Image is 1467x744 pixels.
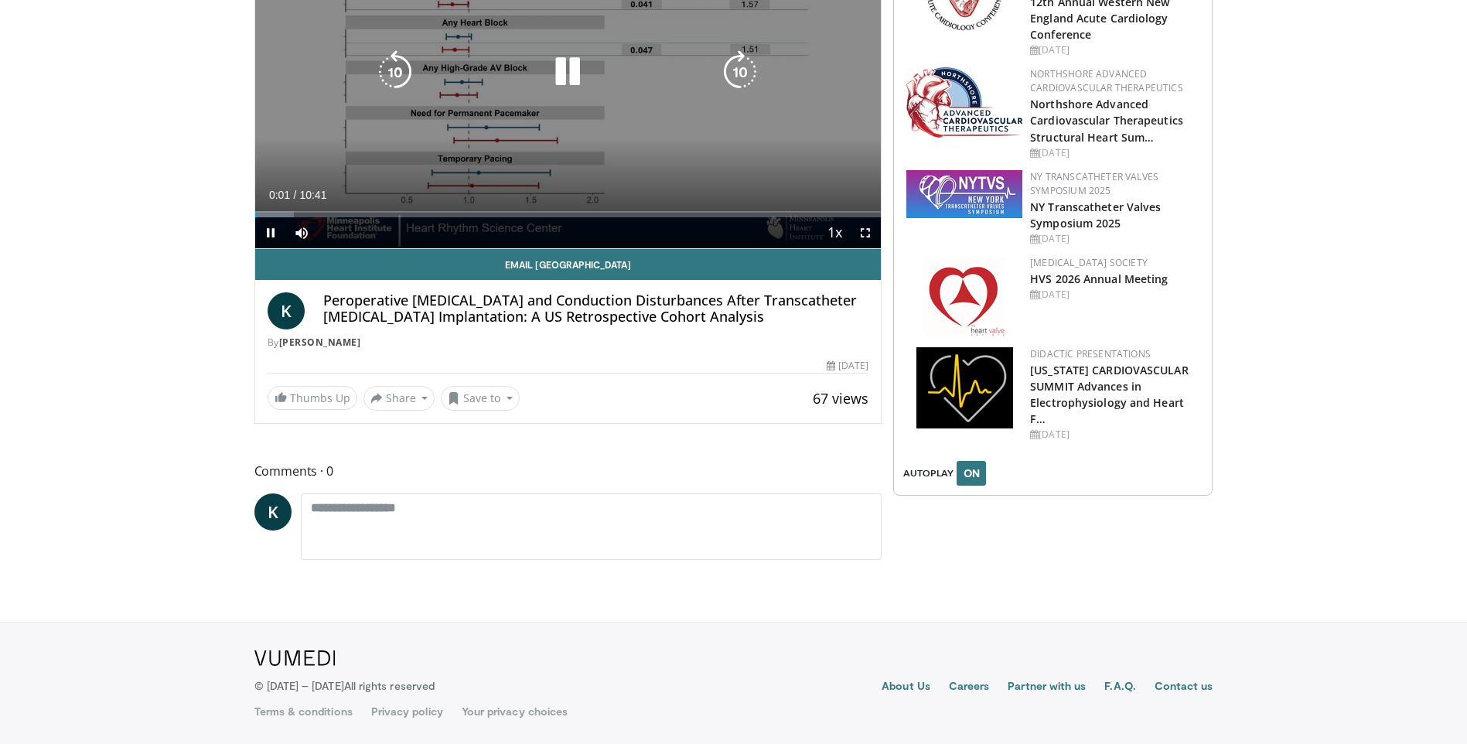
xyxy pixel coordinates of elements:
[1155,678,1213,697] a: Contact us
[255,211,882,217] div: Progress Bar
[906,67,1022,138] img: 45d48ad7-5dc9-4e2c-badc-8ed7b7f471c1.jpg.150x105_q85_autocrop_double_scale_upscale_version-0.2.jpg
[294,189,297,201] span: /
[903,466,954,480] span: AUTOPLAY
[254,493,292,531] a: K
[269,189,290,201] span: 0:01
[1030,43,1199,57] div: [DATE]
[1030,146,1199,160] div: [DATE]
[268,292,305,329] a: K
[363,386,435,411] button: Share
[1030,271,1168,286] a: HVS 2026 Annual Meeting
[1030,347,1199,361] div: Didactic Presentations
[462,704,568,719] a: Your privacy choices
[254,678,435,694] p: © [DATE] – [DATE]
[924,256,1005,337] img: 0148279c-cbd4-41ce-850e-155379fed24c.png.150x105_q85_autocrop_double_scale_upscale_version-0.2.png
[1030,256,1148,269] a: [MEDICAL_DATA] Society
[1030,288,1199,302] div: [DATE]
[813,389,868,408] span: 67 views
[1030,363,1189,426] a: [US_STATE] CARDIOVASCULAR SUMMIT Advances in Electrophysiology and Heart F…
[916,347,1013,428] img: 1860aa7a-ba06-47e3-81a4-3dc728c2b4cf.png.150x105_q85_autocrop_double_scale_upscale_version-0.2.png
[1030,428,1199,442] div: [DATE]
[1030,200,1161,230] a: NY Transcatheter Valves Symposium 2025
[1008,678,1086,697] a: Partner with us
[323,292,869,326] h4: Peroperative [MEDICAL_DATA] and Conduction Disturbances After Transcatheter [MEDICAL_DATA] Implan...
[286,217,317,248] button: Mute
[906,170,1022,218] img: 381df6ae-7034-46cc-953d-58fc09a18a66.png.150x105_q85_autocrop_double_scale_upscale_version-0.2.png
[949,678,990,697] a: Careers
[1104,678,1135,697] a: F.A.Q.
[1030,232,1199,246] div: [DATE]
[344,679,435,692] span: All rights reserved
[827,359,868,373] div: [DATE]
[254,461,882,481] span: Comments 0
[1030,170,1158,197] a: NY Transcatheter Valves Symposium 2025
[268,336,869,350] div: By
[957,461,986,486] button: ON
[254,650,336,666] img: VuMedi Logo
[371,704,443,719] a: Privacy policy
[882,678,930,697] a: About Us
[268,386,357,410] a: Thumbs Up
[850,217,881,248] button: Fullscreen
[279,336,361,349] a: [PERSON_NAME]
[819,217,850,248] button: Playback Rate
[254,704,353,719] a: Terms & conditions
[255,249,882,280] a: Email [GEOGRAPHIC_DATA]
[1030,67,1183,94] a: NorthShore Advanced Cardiovascular Therapeutics
[255,217,286,248] button: Pause
[1030,97,1183,144] a: Northshore Advanced Cardiovascular Therapeutics Structural Heart Sum…
[299,189,326,201] span: 10:41
[441,386,520,411] button: Save to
